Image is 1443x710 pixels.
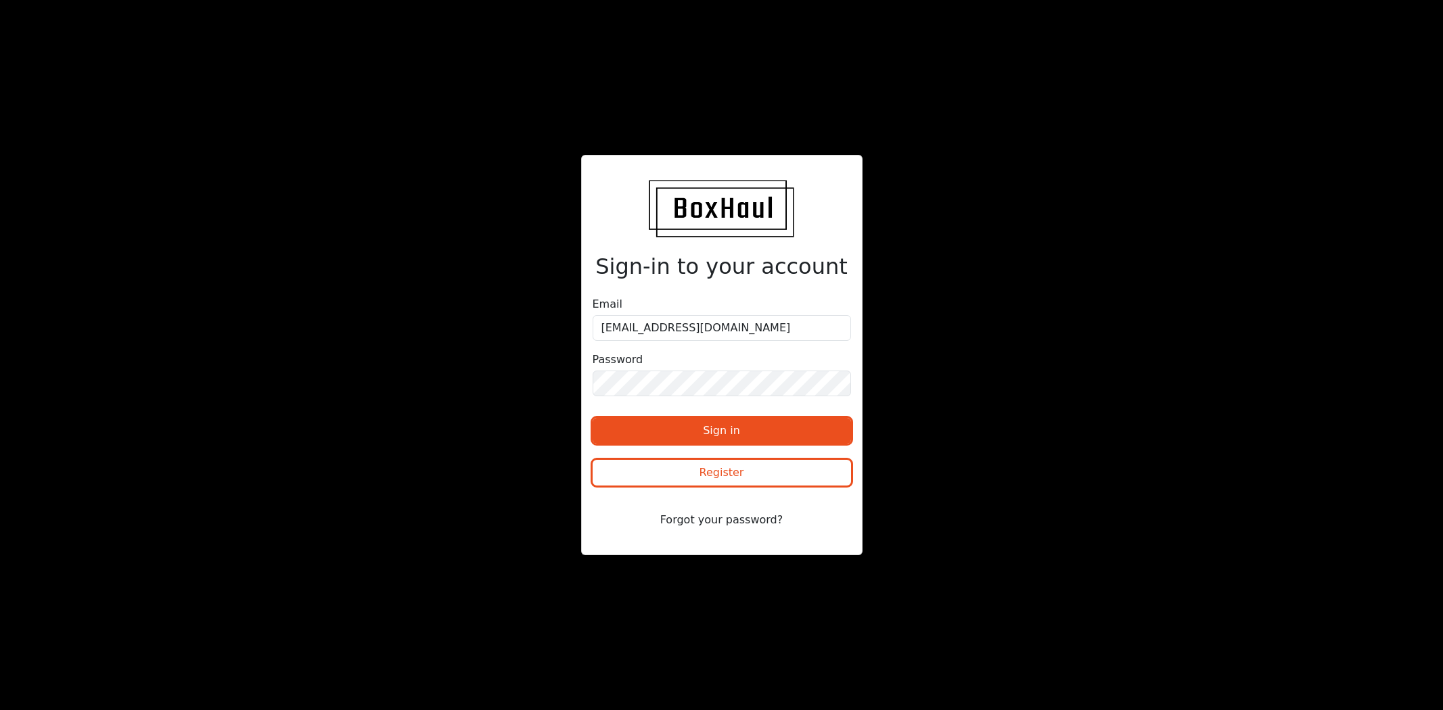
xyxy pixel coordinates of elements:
[593,460,851,486] button: Register
[593,352,643,368] label: Password
[593,513,851,525] a: Forgot your password?
[593,468,851,481] a: Register
[649,180,794,237] img: BoxHaul
[593,254,851,279] h2: Sign-in to your account
[593,507,851,533] button: Forgot your password?
[593,418,851,444] button: Sign in
[593,296,622,312] label: Email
